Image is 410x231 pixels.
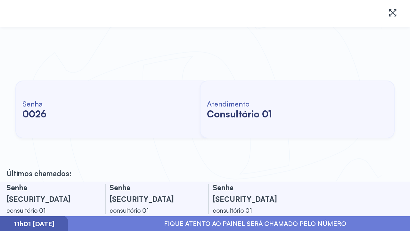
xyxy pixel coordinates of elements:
h2: 0026 [22,108,46,120]
h6: Atendimento [207,99,272,108]
h3: Senha [SECURITY_DATA] [6,182,90,205]
h3: Senha [SECURITY_DATA] [110,182,193,205]
div: consultório 01 [213,205,296,216]
h2: consultório 01 [207,108,272,120]
h6: Senha [22,99,46,108]
img: Logotipo do estabelecimento [10,5,82,22]
h3: Senha [SECURITY_DATA] [213,182,296,205]
p: Últimos chamados: [6,169,72,178]
div: consultório 01 [110,205,193,216]
div: consultório 01 [6,205,90,216]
